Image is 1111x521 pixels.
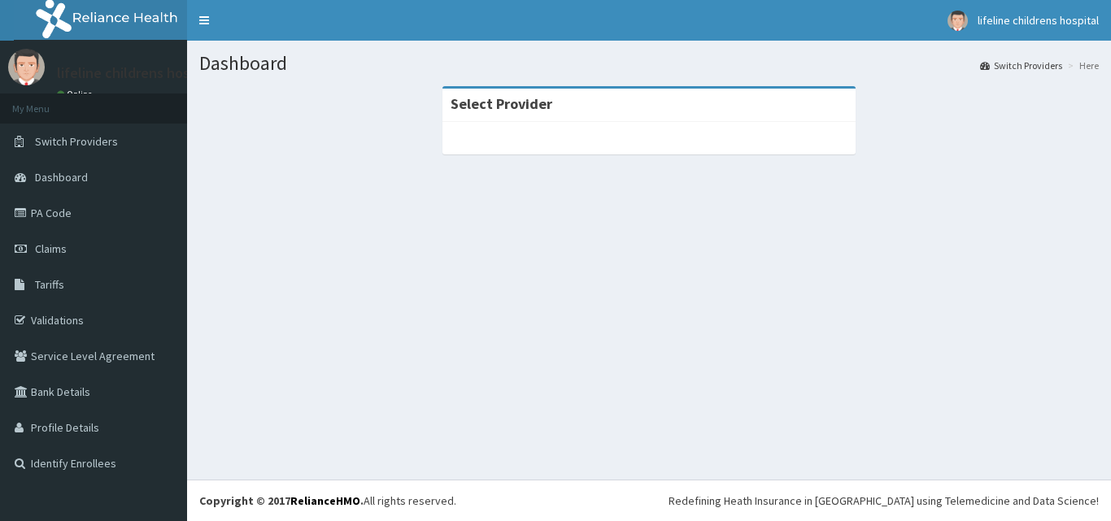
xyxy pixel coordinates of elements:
span: Dashboard [35,170,88,185]
span: Tariffs [35,277,64,292]
span: lifeline childrens hospital [978,13,1099,28]
img: User Image [948,11,968,31]
a: Online [57,89,96,100]
div: Redefining Heath Insurance in [GEOGRAPHIC_DATA] using Telemedicine and Data Science! [669,493,1099,509]
a: RelianceHMO [290,493,360,508]
footer: All rights reserved. [187,480,1111,521]
span: Switch Providers [35,134,118,149]
img: User Image [8,49,45,85]
li: Here [1064,59,1099,72]
span: Claims [35,241,67,256]
p: lifeline childrens hospital [57,66,219,80]
strong: Select Provider [451,94,552,113]
h1: Dashboard [199,53,1099,74]
strong: Copyright © 2017 . [199,493,364,508]
a: Switch Providers [980,59,1062,72]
